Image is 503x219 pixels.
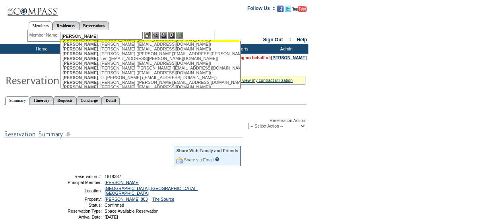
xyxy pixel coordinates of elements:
[176,148,238,153] div: Share With Family and Friends
[62,80,237,85] div: , [PERSON_NAME] ([PERSON_NAME][EMAIL_ADDRESS][DOMAIN_NAME])
[45,209,102,213] td: Reservation Type:
[105,209,158,213] span: Space Available Reservation
[5,72,164,88] img: Reservaton Summary
[76,96,101,105] a: Concierge
[247,5,276,14] td: Follow Us ::
[62,61,237,66] div: , [PERSON_NAME] ([EMAIL_ADDRESS][DOMAIN_NAME])
[105,186,198,196] a: [GEOGRAPHIC_DATA], [GEOGRAPHIC_DATA] - [GEOGRAPHIC_DATA]
[105,197,148,202] a: [PERSON_NAME] 803
[152,32,159,39] img: View
[4,129,243,139] img: subTtlResSummary.gif
[62,85,98,89] span: [PERSON_NAME]
[144,32,151,39] img: b_edit.gif
[62,47,98,51] span: [PERSON_NAME]
[62,70,237,75] div: , [PERSON_NAME] ([EMAIL_ADDRESS][DOMAIN_NAME])
[52,21,79,30] a: Residences
[263,37,283,43] a: Sign Out
[62,70,98,75] span: [PERSON_NAME]
[5,96,30,105] a: Summary
[45,203,102,207] td: Status:
[45,186,102,196] td: Location:
[62,47,237,51] div: , [PERSON_NAME] ([EMAIL_ADDRESS][DOMAIN_NAME])
[239,78,293,83] a: » view my contract utilization
[62,75,98,80] span: [PERSON_NAME]
[29,21,53,30] a: Members
[277,8,284,13] a: Become our fan on Facebook
[62,80,98,85] span: [PERSON_NAME]
[29,32,60,39] div: Member Name:
[271,55,307,60] a: [PERSON_NAME]
[168,32,175,39] img: Reservations
[105,174,121,179] span: 1818387
[292,6,307,12] img: Subscribe to our YouTube Channel
[62,42,98,47] span: [PERSON_NAME]
[297,37,307,43] a: Help
[288,37,291,43] span: ::
[105,180,140,185] a: [PERSON_NAME]
[102,96,120,105] a: Detail
[62,51,237,56] div: , [PERSON_NAME] ([PERSON_NAME][EMAIL_ADDRESS][PERSON_NAME][PERSON_NAME][DOMAIN_NAME])
[53,96,76,105] a: Requests
[215,157,219,161] input: What is this?
[152,197,174,202] a: The Source
[292,8,307,13] a: Subscribe to our YouTube Channel
[62,85,237,89] div: , [PERSON_NAME] ([EMAIL_ADDRESS][DOMAIN_NAME])
[30,96,53,105] a: Itinerary
[216,55,307,60] span: You are acting on behalf of:
[262,44,308,54] td: Admin
[45,180,102,185] td: Principal Member:
[285,8,291,13] a: Follow us on Twitter
[160,32,167,39] img: Impersonate
[62,56,237,61] div: , Len ([EMAIL_ADDRESS][PERSON_NAME][DOMAIN_NAME])
[4,118,306,129] div: Reservation Action:
[105,203,124,207] span: Confirmed
[62,66,237,70] div: , [PERSON_NAME] [PERSON_NAME] ([EMAIL_ADDRESS][DOMAIN_NAME])
[62,42,237,47] div: , [PERSON_NAME] ([EMAIL_ADDRESS][DOMAIN_NAME])
[62,61,98,66] span: [PERSON_NAME]
[277,6,284,12] img: Become our fan on Facebook
[62,51,98,56] span: [PERSON_NAME]
[79,21,109,30] a: Reservations
[176,32,183,39] img: b_calculator.gif
[45,197,102,202] td: Property:
[184,157,214,162] a: Share via Email
[62,75,237,80] div: , O. [PERSON_NAME] ([EMAIL_ADDRESS][DOMAIN_NAME])
[45,174,102,179] td: Reservation #:
[18,44,64,54] td: Home
[62,56,98,61] span: [PERSON_NAME]
[285,6,291,12] img: Follow us on Twitter
[62,66,98,70] span: [PERSON_NAME]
